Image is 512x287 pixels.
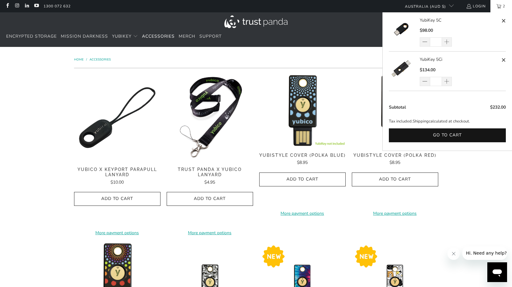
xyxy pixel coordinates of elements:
span: Add to Cart [173,196,247,202]
p: Tax included. calculated at checkout. [389,118,506,125]
button: Add to Cart [259,173,346,186]
span: $8.95 [389,160,400,165]
span: $98.00 [420,27,433,33]
span: Merch [179,33,195,39]
img: Yubico x Keyport Parapull Lanyard - Trust Panda [74,74,160,161]
a: More payment options [352,210,438,217]
button: Add to Cart [74,192,160,206]
a: YubiKey 5C [420,17,500,24]
a: Trust Panda Australia on Facebook [5,4,10,9]
a: Merch [179,29,195,44]
a: More payment options [259,210,346,217]
a: More payment options [167,230,253,236]
a: Encrypted Storage [6,29,57,44]
span: Yubico x Keyport Parapull Lanyard [74,167,160,177]
span: Mission Darkness [61,33,108,39]
a: YubiKey 5Ci [389,56,420,86]
img: YubiKey 5C [389,17,414,42]
img: Trust Panda Australia [224,15,288,28]
span: Accessories [142,33,175,39]
span: Home [74,57,84,62]
span: Subtotal [389,104,406,110]
span: YubiKey [112,33,131,39]
iframe: Message from company [462,246,507,260]
button: Add to Cart [352,173,438,186]
span: $134.00 [420,67,435,73]
button: Go to cart [389,128,506,142]
iframe: Button to launch messaging window [487,262,507,282]
a: Home [74,57,85,62]
span: $8.95 [297,160,308,165]
a: Trust Panda x Yubico Lanyard $4.95 [167,167,253,186]
span: Add to Cart [266,177,339,182]
a: Support [199,29,222,44]
a: YubiKey 5Ci [420,56,500,63]
a: Accessories [142,29,175,44]
img: YubiStyle Cover (Polka Blue) - Trust Panda [259,74,346,146]
iframe: Close message [447,247,460,260]
span: $232.00 [490,104,506,110]
span: $10.00 [110,179,124,185]
nav: Translation missing: en.navigation.header.main_nav [6,29,222,44]
span: Trust Panda x Yubico Lanyard [167,167,253,177]
summary: YubiKey [112,29,138,44]
a: Trust Panda Australia on Instagram [14,4,19,9]
a: More payment options [74,230,160,236]
span: Add to Cart [81,196,154,202]
img: YubiStyle Cover (Polka Red) - Trust Panda [352,74,438,146]
a: Shipping [413,118,429,125]
a: Mission Darkness [61,29,108,44]
span: Encrypted Storage [6,33,57,39]
a: Yubico x Keyport Parapull Lanyard - Trust Panda Yubico x Keyport Parapull Lanyard - Trust Panda [74,74,160,161]
span: YubiStyle Cover (Polka Red) [352,153,438,158]
a: 1300 072 632 [44,3,71,10]
img: YubiKey 5Ci [389,56,414,81]
span: / [86,57,87,62]
a: YubiKey 5C [389,17,420,47]
a: Yubico x Keyport Parapull Lanyard $10.00 [74,167,160,186]
a: YubiStyle Cover (Polka Red) $8.95 [352,153,438,166]
button: Add to Cart [167,192,253,206]
span: Add to Cart [358,177,432,182]
a: Login [466,3,486,10]
a: Trust Panda Australia on LinkedIn [24,4,29,9]
img: Trust Panda Yubico Lanyard - Trust Panda [167,74,253,161]
span: $4.95 [204,179,215,185]
span: YubiStyle Cover (Polka Blue) [259,153,346,158]
a: YubiStyle Cover (Polka Blue) $8.95 [259,153,346,166]
span: Support [199,33,222,39]
a: Accessories [89,57,111,62]
a: Trust Panda Australia on YouTube [34,4,39,9]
